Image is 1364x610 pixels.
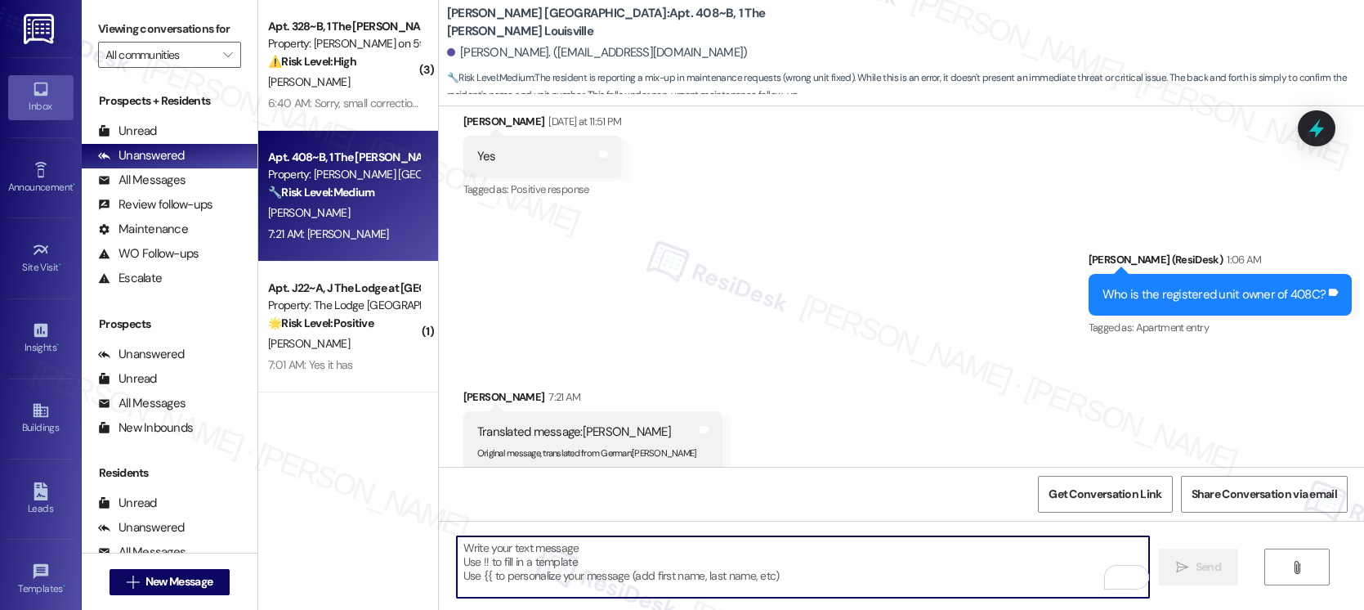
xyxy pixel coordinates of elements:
span: Positive response [511,182,589,196]
i:  [1176,561,1188,574]
label: Viewing conversations for [98,16,241,42]
div: All Messages [98,395,186,412]
div: 7:21 AM [544,388,580,406]
span: Apartment entry [1136,321,1209,334]
span: • [56,339,59,351]
div: Property: The Lodge [GEOGRAPHIC_DATA] [268,297,419,314]
div: Unread [98,123,157,140]
div: Escalate [98,270,162,287]
input: All communities [105,42,215,68]
button: Share Conversation via email [1181,476,1348,513]
div: Unanswered [98,346,185,363]
div: Property: [PERSON_NAME] on 5th [268,35,419,52]
strong: ⚠️ Risk Level: High [268,54,356,69]
div: Yes [477,148,496,165]
div: Unread [98,495,157,512]
strong: 🔧 Risk Level: Medium [268,185,374,200]
button: Send [1159,549,1238,585]
div: Prospects + Residents [82,92,257,110]
a: Buildings [8,397,74,441]
span: • [73,179,75,191]
div: Who is the registered unit owner of 408C? [1102,286,1326,303]
i:  [1290,561,1303,574]
strong: 🌟 Risk Level: Positive [268,316,373,330]
div: Prospects [82,316,257,333]
div: Unanswered [98,147,185,164]
span: [PERSON_NAME] [268,336,350,351]
div: Apt. 408~B, 1 The [PERSON_NAME] Louisville [268,149,419,166]
img: ResiDesk Logo [24,14,57,44]
div: [DATE] at 11:51 PM [544,113,621,130]
div: Unread [98,370,157,388]
div: [PERSON_NAME]. ([EMAIL_ADDRESS][DOMAIN_NAME]) [447,44,748,61]
span: Send [1196,558,1221,576]
span: [PERSON_NAME] [268,205,350,220]
div: Apt. 328~B, 1 The [PERSON_NAME] on 5th [268,18,419,35]
div: Tagged as: [1089,316,1352,339]
span: New Message [145,573,212,590]
span: [PERSON_NAME] [268,74,350,89]
div: Unanswered [98,519,185,536]
strong: 🔧 Risk Level: Medium [447,71,534,84]
div: All Messages [98,172,186,189]
div: Maintenance [98,221,188,238]
a: Insights • [8,316,74,361]
div: [PERSON_NAME] [463,113,622,136]
div: Translated message: [PERSON_NAME] [477,424,697,441]
button: New Message [110,569,230,595]
div: 7:21 AM: [PERSON_NAME] [268,227,389,241]
div: [PERSON_NAME] [463,388,723,411]
a: Leads [8,478,74,522]
div: 7:01 AM: Yes it has [268,357,353,372]
span: : The resident is reporting a mix-up in maintenance requests (wrong unit fixed). While this is an... [447,70,1364,105]
div: Tagged as: [463,177,622,201]
b: [PERSON_NAME] [GEOGRAPHIC_DATA]: Apt. 408~B, 1 The [PERSON_NAME] Louisville [447,5,774,40]
a: Inbox [8,75,74,119]
span: • [59,259,61,271]
i:  [223,48,232,61]
a: Site Visit • [8,236,74,280]
sub: Original message, translated from German : [PERSON_NAME] [477,447,697,459]
div: Property: [PERSON_NAME] [GEOGRAPHIC_DATA] [268,166,419,183]
span: • [63,581,65,592]
button: Get Conversation Link [1038,476,1172,513]
span: Share Conversation via email [1192,486,1337,503]
div: 6:40 AM: Sorry, small correction. I checked our records and I meant it started in [DATE]. [268,96,676,110]
span: Get Conversation Link [1049,486,1161,503]
i:  [127,576,139,589]
div: [PERSON_NAME] (ResiDesk) [1089,251,1352,274]
div: All Messages [98,544,186,561]
div: Residents [82,464,257,482]
a: Templates • [8,558,74,602]
div: Review follow-ups [98,196,212,213]
div: WO Follow-ups [98,245,199,262]
div: New Inbounds [98,419,193,437]
textarea: To enrich screen reader interactions, please activate Accessibility in Grammarly extension settings [457,536,1149,598]
div: 1:06 AM [1223,251,1261,268]
div: Apt. J22~A, J The Lodge at [GEOGRAPHIC_DATA] [268,280,419,297]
